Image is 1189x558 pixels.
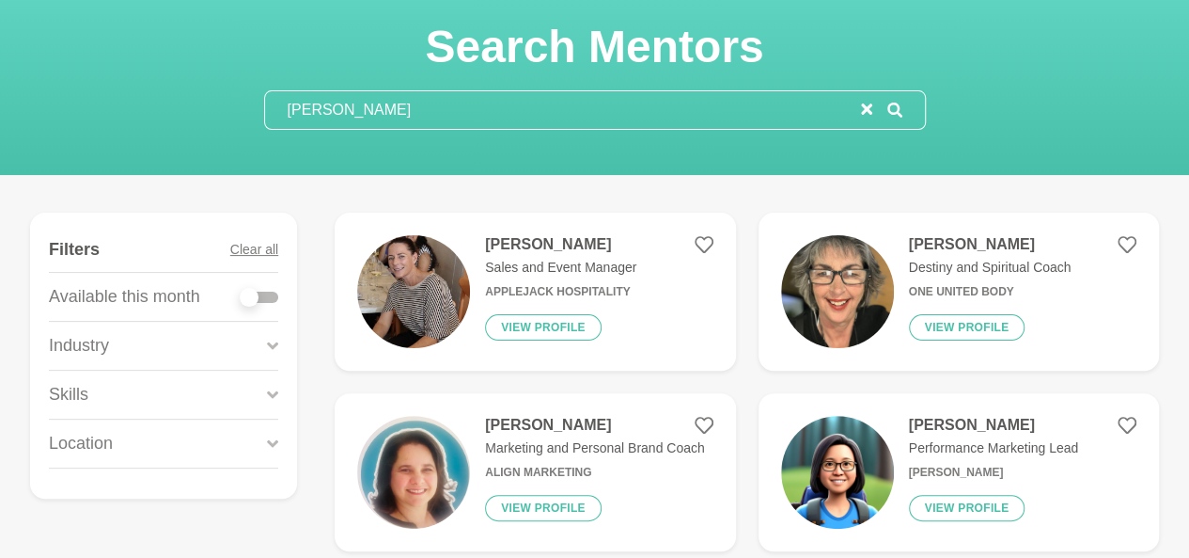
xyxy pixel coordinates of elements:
h4: [PERSON_NAME] [485,235,636,254]
p: Skills [49,382,88,407]
button: View profile [909,314,1025,341]
p: Marketing and Personal Brand Coach [485,438,704,458]
p: Industry [49,333,109,359]
p: Performance Marketing Lead [909,438,1079,458]
a: [PERSON_NAME]Performance Marketing Lead[PERSON_NAME]View profile [759,393,1159,551]
h6: One United Body [909,285,1072,299]
p: Sales and Event Manager [485,258,636,278]
img: 8be344a310b66856e3d2e3ecf69ef6726d4f4dcd-2568x2547.jpg [357,416,470,529]
button: View profile [485,314,602,341]
img: 7049a6d63f7d6cbce70f0b74332acad65188b8bf-1024x1024.jpg [781,416,894,529]
button: View profile [485,495,602,521]
h6: [PERSON_NAME] [909,466,1079,480]
img: a8177ea834b7a697597972750d50aec8aa8efe94-445x444.jpg [357,235,470,348]
h4: [PERSON_NAME] [909,416,1079,435]
button: View profile [909,495,1025,521]
a: [PERSON_NAME]Marketing and Personal Brand CoachAlign MarketingView profile [335,393,735,551]
h6: Align Marketing [485,466,704,480]
h6: Applejack Hospitality [485,285,636,299]
p: Available this month [49,284,200,310]
h4: Filters [49,239,100,261]
a: [PERSON_NAME]Destiny and Spiritual CoachOne United BodyView profile [759,213,1159,371]
input: Search mentors [265,91,861,129]
img: 95f459583dadcd400cf015c9cce7fc4baa54ede5-2316x3088.jpg [781,235,894,348]
h1: Search Mentors [264,19,926,75]
p: Location [49,431,113,456]
button: Clear all [230,228,278,272]
p: Destiny and Spiritual Coach [909,258,1072,278]
h4: [PERSON_NAME] [485,416,704,435]
a: [PERSON_NAME]Sales and Event ManagerApplejack HospitalityView profile [335,213,735,371]
h4: [PERSON_NAME] [909,235,1072,254]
